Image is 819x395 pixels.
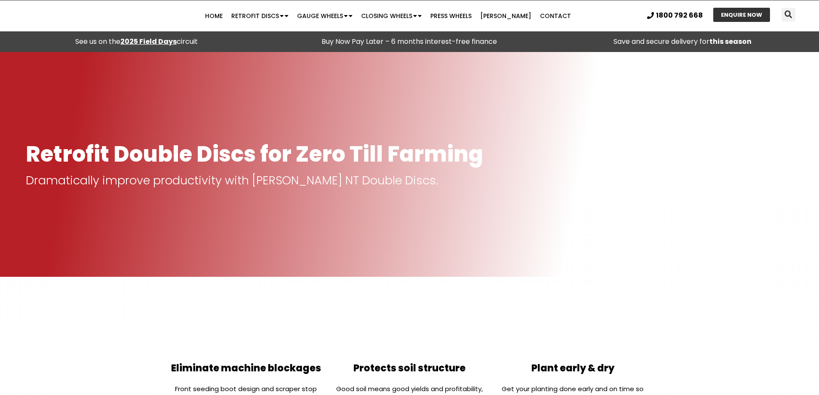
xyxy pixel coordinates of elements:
div: Search [782,8,795,21]
h2: Protects soil structure [332,362,487,375]
a: [PERSON_NAME] [476,7,536,24]
img: Ryan NT logo [26,3,112,29]
h2: Plant early & dry [495,362,650,375]
a: Gauge Wheels [293,7,357,24]
img: Plant Early & Dry [542,296,604,358]
nav: Menu [159,7,617,24]
h2: Eliminate machine blockages [169,362,324,375]
img: Protect soil structure [378,296,440,358]
div: See us on the circuit [4,36,269,48]
a: Contact [536,7,575,24]
a: Press Wheels [426,7,476,24]
a: Closing Wheels [357,7,426,24]
a: 2025 Field Days [120,37,177,46]
a: ENQUIRE NOW [713,8,770,22]
span: ENQUIRE NOW [721,12,762,18]
a: Retrofit Discs [227,7,293,24]
p: Dramatically improve productivity with [PERSON_NAME] NT Double Discs. [26,175,793,187]
p: Buy Now Pay Later – 6 months interest-free finance [277,36,542,48]
span: 1800 792 668 [656,12,703,19]
strong: this season [709,37,752,46]
a: Home [201,7,227,24]
img: Eliminate Machine Blockages [215,296,277,358]
h1: Retrofit Double Discs for Zero Till Farming [26,142,793,166]
p: Save and secure delivery for [550,36,815,48]
a: 1800 792 668 [647,12,703,19]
